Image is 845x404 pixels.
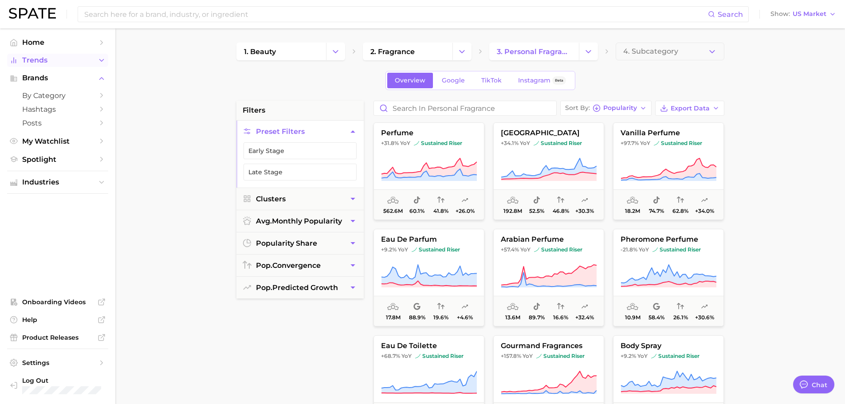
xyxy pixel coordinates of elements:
span: perfume [374,129,484,137]
button: Export Data [655,101,724,116]
span: popularity share: Google [413,302,421,312]
span: sustained riser [536,353,585,360]
a: InstagramBeta [511,73,574,88]
a: Log out. Currently logged in with e-mail mhuang@interparfumsinc.com. [7,374,108,397]
span: popularity predicted growth: Likely [701,302,708,312]
span: 16.6% [553,314,568,321]
span: Google [442,77,465,84]
span: +97.7% [621,140,639,146]
span: by Category [22,91,93,100]
span: 74.7% [649,208,664,214]
abbr: popularity index [256,283,272,292]
span: Overview [395,77,425,84]
span: sustained riser [534,140,582,147]
span: Beta [555,77,563,84]
span: body spray [613,342,723,350]
span: popularity predicted growth: Very Likely [581,302,588,312]
button: Industries [7,176,108,189]
input: Search in personal fragrance [374,101,556,115]
span: 58.4% [648,314,664,321]
span: YoY [523,353,533,360]
button: Change Category [579,43,598,60]
span: YoY [637,353,648,360]
span: Product Releases [22,333,93,341]
span: Home [22,38,93,47]
button: Sort ByPopularity [560,101,652,116]
span: +157.8% [501,353,521,359]
button: Early Stage [244,142,357,159]
button: Preset Filters [236,121,364,142]
span: +68.7% [381,353,400,359]
span: popularity convergence: Very Low Convergence [557,302,564,312]
span: filters [243,105,265,116]
span: Industries [22,178,93,186]
span: 26.1% [673,314,688,321]
span: Sort By [565,106,590,110]
span: Clusters [256,195,286,203]
span: average monthly popularity: Very High Popularity [387,302,399,312]
span: popularity convergence: Medium Convergence [557,195,564,206]
span: YoY [401,353,412,360]
span: popularity share: TikTok [533,195,540,206]
span: popularity predicted growth: Very Likely [581,195,588,206]
span: My Watchlist [22,137,93,145]
span: YoY [520,246,531,253]
span: +34.0% [695,208,714,214]
span: sustained riser [652,246,701,253]
a: Google [434,73,472,88]
span: 10.9m [625,314,640,321]
a: Product Releases [7,331,108,344]
img: SPATE [9,8,56,19]
span: popularity share: TikTok [413,195,421,206]
button: perfume+31.8% YoYsustained risersustained riser562.6m60.1%41.8%+26.0% [373,122,484,220]
span: 89.7% [529,314,545,321]
button: pheromone perfume-21.8% YoYsustained risersustained riser10.9m58.4%26.1%+30.6% [613,229,724,326]
button: popularity share [236,232,364,254]
span: sustained riser [651,353,700,360]
span: convergence [256,261,321,270]
img: sustained riser [536,353,542,359]
span: average monthly popularity: Very High Popularity [627,195,638,206]
span: +31.8% [381,140,399,146]
span: arabian perfume [494,235,604,243]
abbr: popularity index [256,261,272,270]
span: +30.3% [575,208,594,214]
span: Search [718,10,743,19]
span: Onboarding Videos [22,298,93,306]
a: 2. fragrance [363,43,452,60]
button: Brands [7,71,108,85]
span: 13.6m [505,314,520,321]
a: My Watchlist [7,134,108,148]
button: Change Category [326,43,345,60]
span: 60.1% [409,208,424,214]
img: sustained riser [651,353,656,359]
span: +4.6% [457,314,473,321]
span: Help [22,316,93,324]
a: Spotlight [7,153,108,166]
span: 18.2m [625,208,640,214]
span: +32.4% [575,314,594,321]
span: Instagram [518,77,550,84]
span: YoY [640,140,650,147]
span: predicted growth [256,283,338,292]
span: Spotlight [22,155,93,164]
button: ShowUS Market [768,8,838,20]
a: Posts [7,116,108,130]
span: 19.6% [433,314,448,321]
span: popularity share [256,239,317,247]
span: 4. Subcategory [623,47,678,55]
span: US Market [793,12,826,16]
a: 3. personal fragrance [489,43,579,60]
span: eau de parfum [374,235,484,243]
span: Hashtags [22,105,93,114]
a: Hashtags [7,102,108,116]
span: Export Data [671,105,710,112]
button: Clusters [236,188,364,210]
span: average monthly popularity: Very High Popularity [387,195,399,206]
button: Change Category [452,43,472,60]
span: eau de toilette [374,342,484,350]
span: sustained riser [534,246,582,253]
span: 62.8% [672,208,688,214]
span: monthly popularity [256,217,342,225]
a: TikTok [474,73,509,88]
